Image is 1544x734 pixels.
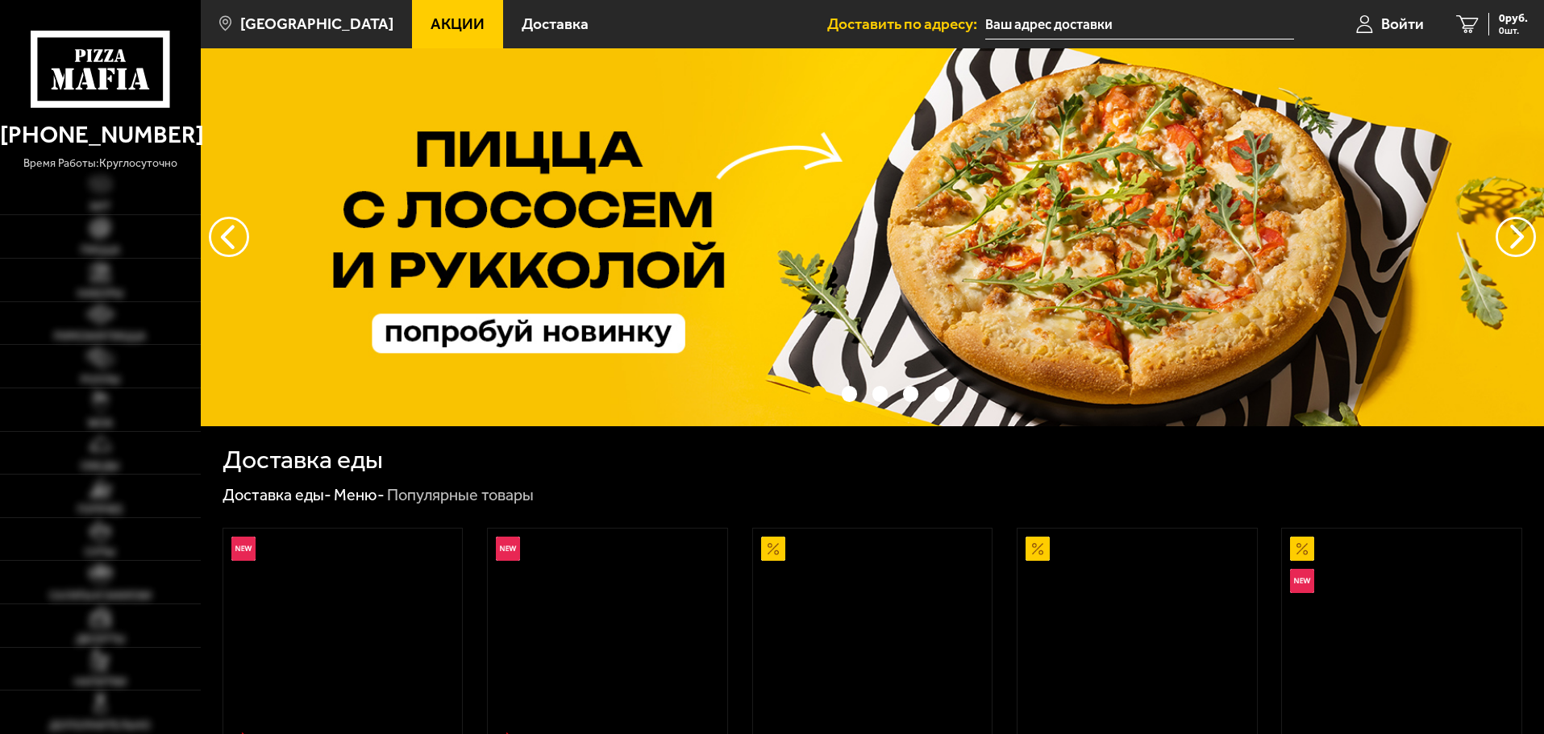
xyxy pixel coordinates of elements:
[77,288,123,300] span: Наборы
[89,201,110,213] span: Хит
[827,16,985,31] span: Доставить по адресу:
[496,537,520,561] img: Новинка
[872,386,888,401] button: точки переключения
[85,547,115,558] span: Супы
[522,16,589,31] span: Доставка
[49,720,151,732] span: Дополнительно
[81,375,120,386] span: Роллы
[209,217,249,257] button: следующий
[1499,26,1528,35] span: 0 шт.
[810,386,826,401] button: точки переключения
[1026,537,1050,561] img: Акционный
[74,677,127,688] span: Напитки
[1499,13,1528,24] span: 0 руб.
[985,10,1294,39] input: Ваш адрес доставки
[76,634,125,645] span: Десерты
[934,386,950,401] button: точки переключения
[240,16,393,31] span: [GEOGRAPHIC_DATA]
[431,16,485,31] span: Акции
[223,485,331,504] a: Доставка еды-
[223,447,383,473] h1: Доставка еды
[81,245,120,256] span: Пицца
[1290,569,1314,593] img: Новинка
[231,537,256,561] img: Новинка
[77,504,123,516] span: Горячее
[842,386,857,401] button: точки переключения
[49,591,152,602] span: Салаты и закуски
[387,485,534,506] div: Популярные товары
[761,537,785,561] img: Акционный
[54,331,146,342] span: Римская пицца
[903,386,918,401] button: точки переключения
[88,418,113,429] span: WOK
[334,485,385,504] a: Меню-
[81,461,119,472] span: Обеды
[1290,537,1314,561] img: Акционный
[1496,217,1536,257] button: предыдущий
[1381,16,1424,31] span: Войти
